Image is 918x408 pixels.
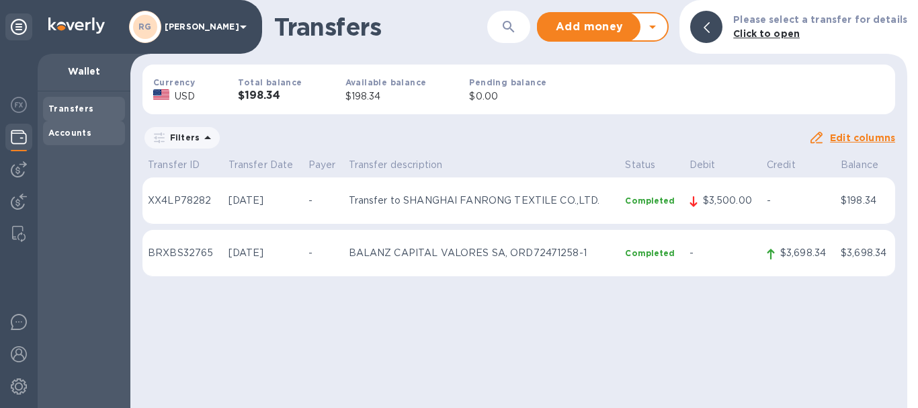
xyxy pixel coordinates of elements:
[469,89,546,104] p: $0.00
[11,97,27,113] img: Foreign exchange
[308,158,338,172] p: Payer
[228,246,298,260] p: [DATE]
[148,246,218,260] p: BRXBS32765
[549,19,630,35] span: Add money
[228,194,298,208] p: [DATE]
[538,13,640,40] button: Add money
[48,104,94,114] b: Transfers
[780,246,830,260] p: $3,698.34
[703,194,756,208] p: $3,500.00
[767,158,830,172] p: Credit
[345,77,427,87] b: Available balance
[148,158,218,172] p: Transfer ID
[690,158,756,172] p: Debit
[733,14,907,25] b: Please select a transfer for details
[238,77,302,87] b: Total balance
[48,17,105,34] img: Logo
[11,129,27,145] img: Wallets
[5,13,32,40] div: Unpin categories
[345,89,427,104] p: $198.34
[841,246,890,260] p: $3,698.34
[308,194,338,208] p: -
[349,158,615,172] p: Transfer description
[138,22,152,32] b: RG
[841,194,890,208] p: $198.34
[767,194,830,208] p: -
[733,28,800,39] b: Click to open
[469,77,546,87] b: Pending balance
[349,246,615,260] p: BALANZ CAPITAL VALORES SA, ORD72471258-1
[625,158,678,172] p: Status
[48,65,120,78] p: Wallet
[625,247,678,259] p: Completed
[165,132,200,143] p: Filters
[175,89,195,104] p: USD
[148,194,218,208] p: XX4LP78282
[308,246,338,260] p: -
[48,128,91,138] b: Accounts
[165,22,232,32] p: [PERSON_NAME]
[153,77,195,87] b: Currency
[841,158,890,172] p: Balance
[228,158,298,172] p: Transfer Date
[830,132,895,143] u: Edit columns
[349,194,615,208] p: Transfer to SHANGHAI FANRONG TEXTILE CO.,LTD.
[625,195,678,206] p: Completed
[690,246,756,260] p: -
[274,13,487,41] h1: Transfers
[238,89,302,102] h3: $198.34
